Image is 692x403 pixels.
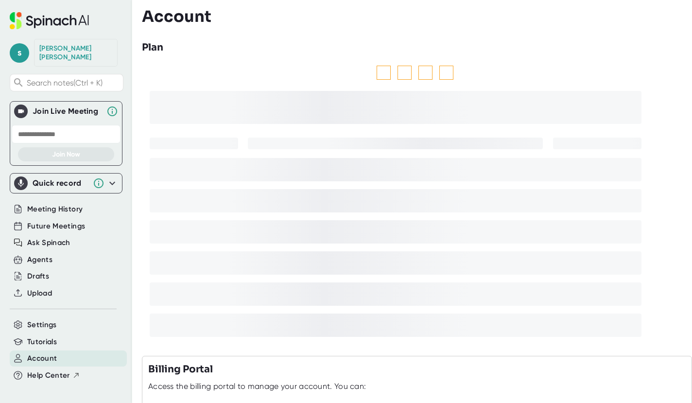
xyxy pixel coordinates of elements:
[14,174,118,193] div: Quick record
[27,204,83,215] button: Meeting History
[27,254,52,265] button: Agents
[27,237,70,248] button: Ask Spinach
[27,370,80,381] button: Help Center
[148,362,213,377] h3: Billing Portal
[27,221,85,232] button: Future Meetings
[10,43,29,63] span: s
[39,44,112,61] div: Sara Hillman
[142,40,163,55] h3: Plan
[27,78,121,88] span: Search notes (Ctrl + K)
[33,106,102,116] div: Join Live Meeting
[27,319,57,331] button: Settings
[142,7,211,26] h3: Account
[18,147,114,161] button: Join Now
[27,271,49,282] button: Drafts
[27,370,70,381] span: Help Center
[27,353,57,364] button: Account
[148,382,366,391] div: Access the billing portal to manage your account. You can:
[16,106,26,116] img: Join Live Meeting
[27,288,52,299] button: Upload
[27,336,57,348] button: Tutorials
[52,150,80,158] span: Join Now
[33,178,88,188] div: Quick record
[14,102,118,121] div: Join Live MeetingJoin Live Meeting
